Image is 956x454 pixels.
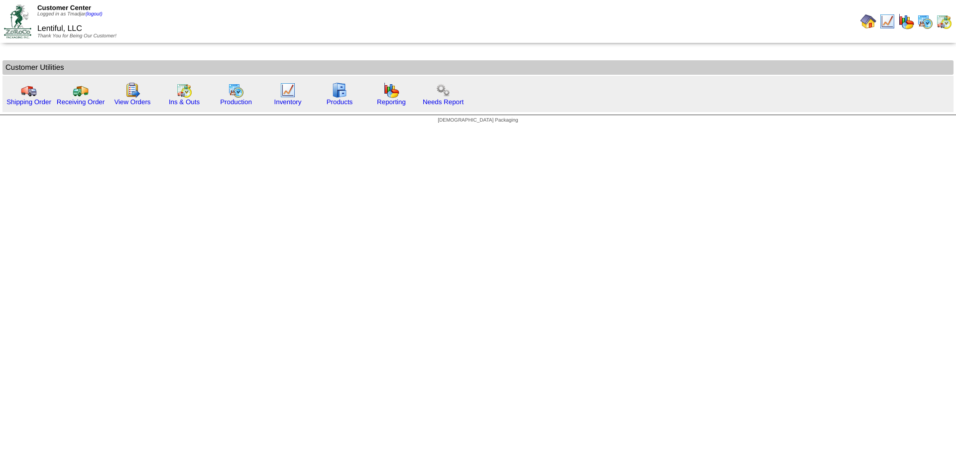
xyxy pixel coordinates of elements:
img: calendarinout.gif [176,82,192,98]
img: graph.gif [383,82,399,98]
img: truck.gif [21,82,37,98]
img: truck2.gif [73,82,89,98]
a: Needs Report [423,98,464,106]
img: calendarinout.gif [936,13,952,29]
img: home.gif [860,13,876,29]
img: line_graph.gif [879,13,895,29]
img: calendarprod.gif [917,13,933,29]
a: Inventory [274,98,302,106]
a: (logout) [86,11,103,17]
span: Thank You for Being Our Customer! [37,33,117,39]
img: ZoRoCo_Logo(Green%26Foil)%20jpg.webp [4,4,31,38]
a: Production [220,98,252,106]
span: Customer Center [37,4,91,11]
a: Shipping Order [6,98,51,106]
a: Ins & Outs [169,98,200,106]
td: Customer Utilities [2,60,954,75]
a: Products [327,98,353,106]
img: line_graph.gif [280,82,296,98]
span: [DEMOGRAPHIC_DATA] Packaging [438,118,518,123]
img: workflow.png [435,82,451,98]
img: workorder.gif [124,82,140,98]
a: Receiving Order [57,98,105,106]
span: Logged in as Tmadjar [37,11,103,17]
a: View Orders [114,98,150,106]
img: calendarprod.gif [228,82,244,98]
a: Reporting [377,98,406,106]
span: Lentiful, LLC [37,24,82,33]
img: graph.gif [898,13,914,29]
img: cabinet.gif [332,82,348,98]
